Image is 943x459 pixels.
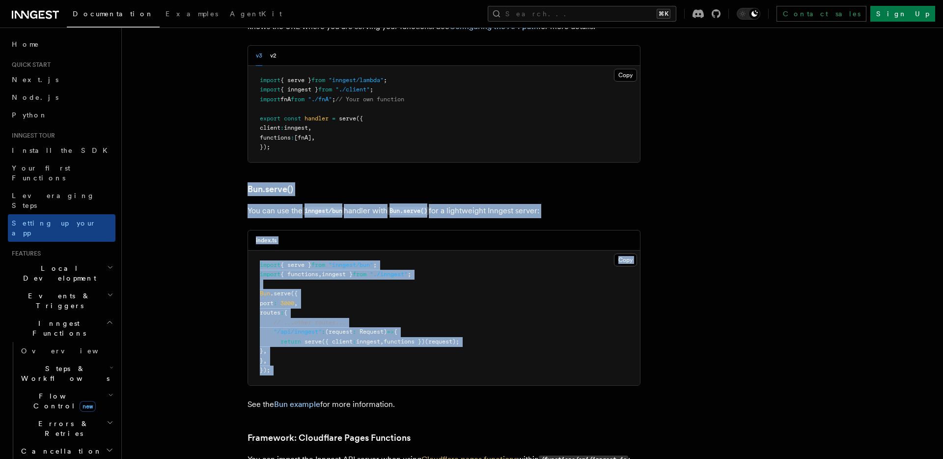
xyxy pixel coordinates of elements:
[311,134,315,141] span: ,
[67,3,160,28] a: Documentation
[8,61,51,69] span: Quick start
[8,35,115,53] a: Home
[318,271,322,278] span: ,
[12,164,70,182] span: Your first Functions
[260,367,270,373] span: });
[408,271,411,278] span: ;
[329,77,384,84] span: "inngest/lambda"
[380,338,384,345] span: ,
[260,347,263,354] span: }
[614,69,637,82] button: Copy
[737,8,760,20] button: Toggle dark mode
[394,328,397,335] span: {
[248,431,411,445] a: Framework: Cloudflare Pages Functions
[8,315,115,342] button: Inngest Functions
[308,124,311,131] span: ,
[280,86,318,93] span: { inngest }
[305,115,329,122] span: handler
[322,328,325,335] span: :
[318,86,332,93] span: from
[260,115,280,122] span: export
[260,261,280,268] span: import
[160,3,224,27] a: Examples
[280,77,311,84] span: { serve }
[248,182,293,196] a: Bun.serve()
[17,364,110,383] span: Steps & Workflows
[270,290,291,297] span: .serve
[17,387,115,415] button: Flow Controlnew
[21,347,122,355] span: Overview
[8,259,115,287] button: Local Development
[280,271,318,278] span: { functions
[224,3,288,27] a: AgentKit
[322,271,353,278] span: inngest }
[8,287,115,315] button: Events & Triggers
[311,261,325,268] span: from
[248,204,640,218] p: You can use the handler with for a lightweight Inngest server:
[260,357,263,364] span: }
[294,134,311,141] span: [fnA]
[325,328,353,335] span: (request
[311,77,325,84] span: from
[12,219,96,237] span: Setting up your app
[8,132,55,140] span: Inngest tour
[8,318,106,338] span: Inngest Functions
[8,187,115,214] a: Leveraging Steps
[280,124,284,131] span: :
[274,400,320,409] a: Bun example
[332,96,335,103] span: ;
[373,261,377,268] span: ;
[332,115,335,122] span: =
[291,290,298,297] span: ({
[12,39,39,49] span: Home
[291,134,294,141] span: :
[17,446,102,456] span: Cancellation
[329,261,373,268] span: "inngest/bun"
[166,10,218,18] span: Examples
[322,338,353,345] span: ({ client
[388,207,429,215] code: Bun.serve()
[335,96,404,103] span: // Your own function
[303,207,344,215] code: inngest/bun
[870,6,935,22] a: Sign Up
[17,391,108,411] span: Flow Control
[260,77,280,84] span: import
[356,338,380,345] span: inngest
[488,6,676,22] button: Search...⌘K
[614,254,637,266] button: Copy
[80,401,96,412] span: new
[384,328,387,335] span: )
[274,328,322,335] span: "/api/inngest"
[284,309,287,316] span: {
[335,86,370,93] span: "./client"
[387,328,394,335] span: =>
[353,271,366,278] span: from
[308,96,332,103] span: "./fnA"
[284,115,301,122] span: const
[8,88,115,106] a: Node.js
[8,263,107,283] span: Local Development
[353,338,356,345] span: :
[370,271,408,278] span: "./inngest"
[270,46,277,66] button: v2
[12,76,58,84] span: Next.js
[17,360,115,387] button: Steps & Workflows
[356,115,363,122] span: ({
[263,357,267,364] span: ,
[260,134,291,141] span: functions
[12,192,95,209] span: Leveraging Steps
[256,46,262,66] button: v3
[280,300,294,307] span: 3000
[353,328,356,335] span: :
[12,111,48,119] span: Python
[230,10,282,18] span: AgentKit
[8,159,115,187] a: Your first Functions
[370,86,373,93] span: ;
[260,300,274,307] span: port
[8,71,115,88] a: Next.js
[12,93,58,101] span: Node.js
[8,250,41,258] span: Features
[280,96,291,103] span: fnA
[274,319,346,326] span: // ...other routes...
[8,106,115,124] a: Python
